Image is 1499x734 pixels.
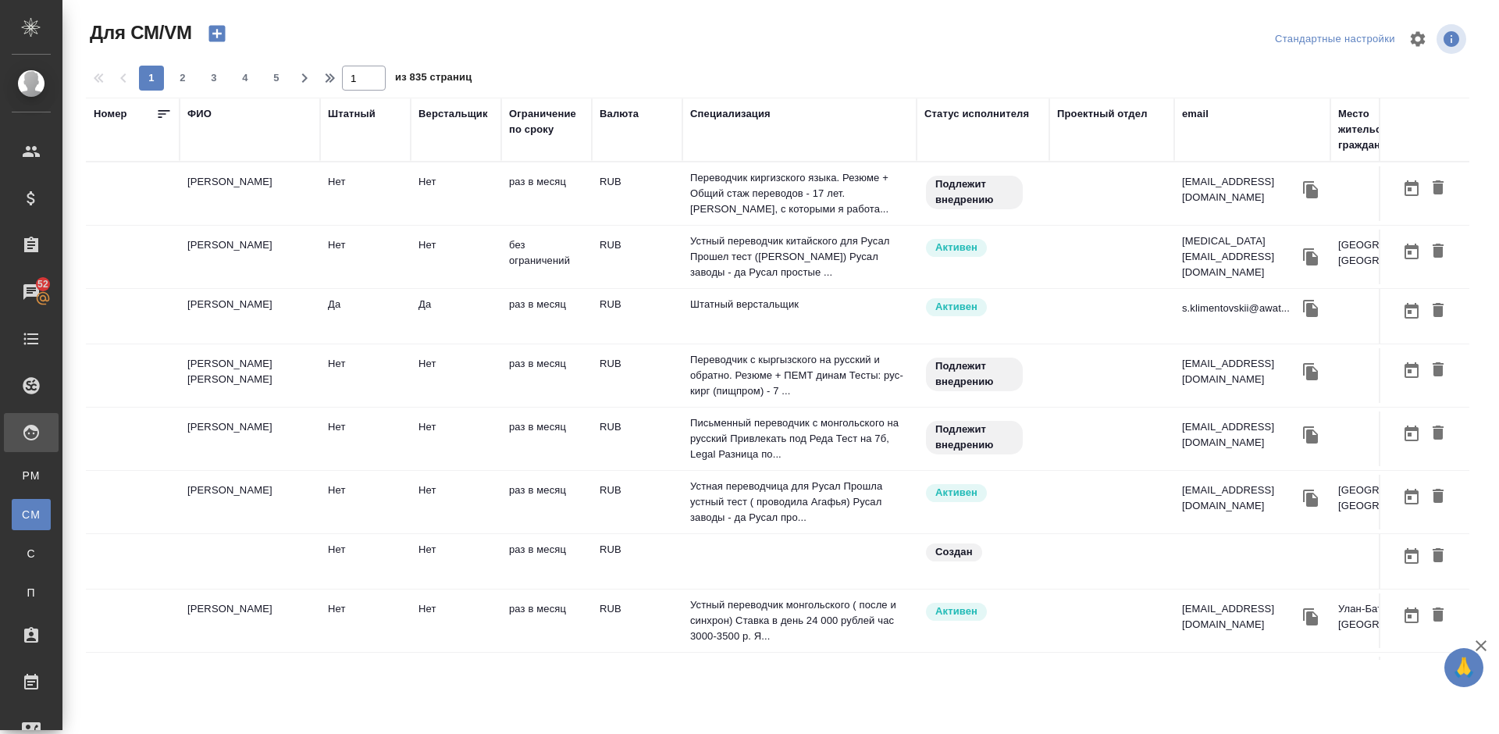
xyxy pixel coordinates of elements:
[170,70,195,86] span: 2
[935,240,977,255] p: Активен
[1299,297,1323,320] button: Скопировать
[198,20,236,47] button: Создать
[690,170,909,217] p: Переводчик киргизского языка. Резюме + Общий стаж переводов - 17 лет. [PERSON_NAME], с которыми я...
[411,475,501,529] td: Нет
[1182,174,1299,205] p: [EMAIL_ADDRESS][DOMAIN_NAME]
[94,106,127,122] div: Номер
[1425,419,1451,448] button: Удалить
[20,585,43,600] span: П
[509,106,584,137] div: Ограничение по сроку
[1299,605,1323,629] button: Скопировать
[20,468,43,483] span: PM
[1182,601,1299,632] p: [EMAIL_ADDRESS][DOMAIN_NAME]
[180,348,320,403] td: [PERSON_NAME] [PERSON_NAME]
[201,66,226,91] button: 3
[264,70,289,86] span: 5
[180,412,320,466] td: [PERSON_NAME]
[501,348,592,403] td: раз в месяц
[1299,423,1323,447] button: Скопировать
[690,415,909,462] p: Письменный переводчик с монгольского на русский Привлекать под Реда Тест на 7б, Legal Разница по...
[1271,27,1399,52] div: split button
[1182,356,1299,387] p: [EMAIL_ADDRESS][DOMAIN_NAME]
[592,230,682,284] td: RUB
[411,657,501,711] td: Нет
[1182,419,1299,451] p: [EMAIL_ADDRESS][DOMAIN_NAME]
[411,166,501,221] td: Нет
[320,534,411,589] td: Нет
[180,230,320,284] td: [PERSON_NAME]
[501,475,592,529] td: раз в месяц
[233,66,258,91] button: 4
[935,485,977,501] p: Активен
[20,546,43,561] span: С
[501,593,592,648] td: раз в месяц
[320,657,411,711] td: Нет
[924,297,1041,318] div: Рядовой исполнитель: назначай с учетом рейтинга
[180,657,320,711] td: [PERSON_NAME]
[1425,297,1451,326] button: Удалить
[320,289,411,344] td: Да
[924,483,1041,504] div: Рядовой исполнитель: назначай с учетом рейтинга
[1057,106,1148,122] div: Проектный отдел
[1182,483,1299,514] p: [EMAIL_ADDRESS][DOMAIN_NAME]
[1182,106,1209,122] div: email
[924,419,1041,456] div: Свежая кровь: на первые 3 заказа по тематике ставь редактора и фиксируй оценки
[1399,20,1437,58] span: Настроить таблицу
[4,273,59,312] a: 52
[1451,651,1477,684] span: 🙏
[690,352,909,399] p: Переводчик с кыргызского на русский и обратно. Резюме + ПЕМТ динам Тесты: рус-кирг (пищпром) - 7 ...
[233,70,258,86] span: 4
[418,106,488,122] div: Верстальщик
[320,230,411,284] td: Нет
[501,412,592,466] td: раз в месяц
[501,534,592,589] td: раз в месяц
[1398,483,1425,511] button: Открыть календарь загрузки
[320,475,411,529] td: Нет
[395,68,472,91] span: из 835 страниц
[328,106,376,122] div: Штатный
[320,166,411,221] td: Нет
[320,348,411,403] td: Нет
[690,479,909,526] p: Устная переводчица для Русал Прошла устный тест ( проводила Агафья) Русал заводы - да Русал про...
[1299,486,1323,510] button: Скопировать
[1425,237,1451,266] button: Удалить
[935,176,1013,208] p: Подлежит внедрению
[690,597,909,644] p: Устный переводчик монгольского ( после и синхрон) Ставка в день 24 000 рублей час 3000-3500 р. Я...
[1398,419,1425,448] button: Открыть календарь загрузки
[1338,106,1463,153] div: Место жительства(Город), гражданство
[12,577,51,608] a: П
[935,299,977,315] p: Активен
[1330,475,1471,529] td: [GEOGRAPHIC_DATA], [GEOGRAPHIC_DATA]
[12,538,51,569] a: С
[501,289,592,344] td: раз в месяц
[501,657,592,711] td: раз в месяц
[411,593,501,648] td: Нет
[935,422,1013,453] p: Подлежит внедрению
[1425,356,1451,385] button: Удалить
[1299,245,1323,269] button: Скопировать
[592,166,682,221] td: RUB
[187,106,212,122] div: ФИО
[1398,237,1425,266] button: Открыть календарь загрузки
[924,174,1041,211] div: Свежая кровь: на первые 3 заказа по тематике ставь редактора и фиксируй оценки
[1425,542,1451,571] button: Удалить
[690,297,909,312] p: Штатный верстальщик
[690,233,909,280] p: Устный переводчик китайского для Русал Прошел тест ([PERSON_NAME]) Русал заводы - да Русал просты...
[501,166,592,221] td: раз в месяц
[1398,356,1425,385] button: Открыть календарь загрузки
[1425,601,1451,630] button: Удалить
[20,507,43,522] span: CM
[1182,233,1299,280] p: [MEDICAL_DATA][EMAIL_ADDRESS][DOMAIN_NAME]
[924,106,1029,122] div: Статус исполнителя
[501,230,592,284] td: без ограничений
[1398,174,1425,203] button: Открыть календарь загрузки
[1299,178,1323,201] button: Скопировать
[592,348,682,403] td: RUB
[411,412,501,466] td: Нет
[935,358,1013,390] p: Подлежит внедрению
[1398,297,1425,326] button: Открыть календарь загрузки
[180,475,320,529] td: [PERSON_NAME]
[180,593,320,648] td: [PERSON_NAME]
[592,657,682,711] td: RUB
[592,475,682,529] td: RUB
